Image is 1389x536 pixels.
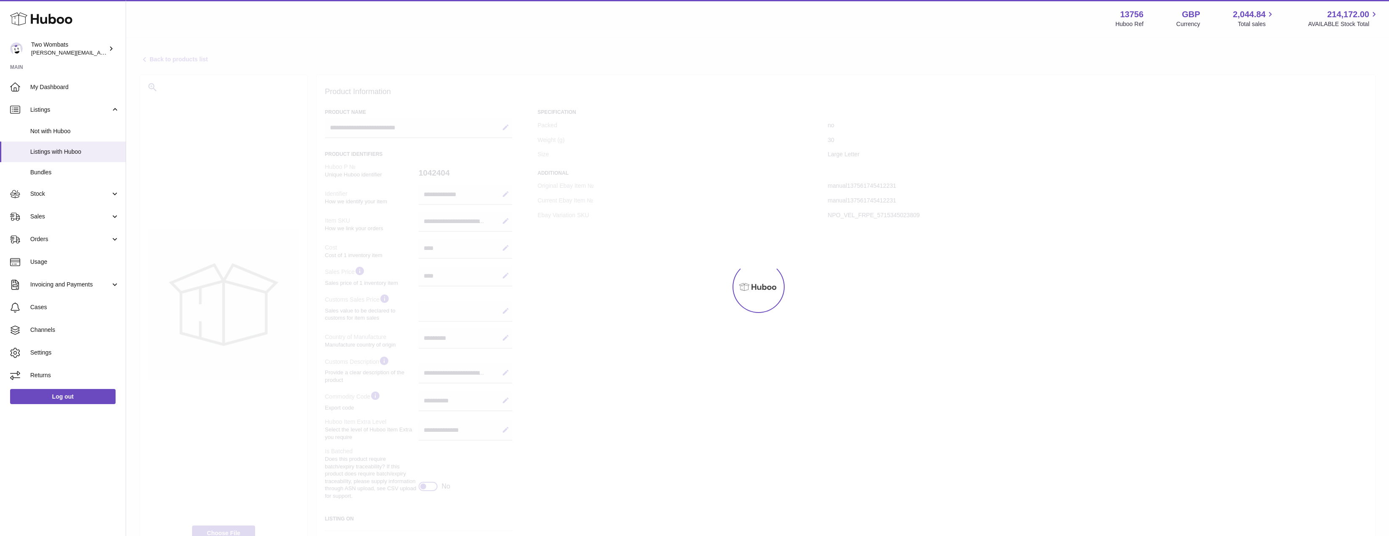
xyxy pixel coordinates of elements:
div: Currency [1176,20,1200,28]
span: Sales [30,213,111,221]
span: Total sales [1238,20,1275,28]
span: Invoicing and Payments [30,281,111,289]
span: Bundles [30,168,119,176]
span: Cases [30,303,119,311]
span: My Dashboard [30,83,119,91]
a: 214,172.00 AVAILABLE Stock Total [1308,9,1379,28]
span: Usage [30,258,119,266]
div: Huboo Ref [1115,20,1144,28]
span: Listings with Huboo [30,148,119,156]
strong: 13756 [1120,9,1144,20]
span: Settings [30,349,119,357]
span: Stock [30,190,111,198]
span: Not with Huboo [30,127,119,135]
span: Orders [30,235,111,243]
span: AVAILABLE Stock Total [1308,20,1379,28]
span: Returns [30,371,119,379]
span: Listings [30,106,111,114]
a: Log out [10,389,116,404]
span: 2,044.84 [1233,9,1266,20]
a: 2,044.84 Total sales [1233,9,1276,28]
span: Channels [30,326,119,334]
strong: GBP [1182,9,1200,20]
span: [PERSON_NAME][EMAIL_ADDRESS][DOMAIN_NAME] [31,49,169,56]
div: Two Wombats [31,41,107,57]
img: alan@twowombats.com [10,42,23,55]
span: 214,172.00 [1327,9,1369,20]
